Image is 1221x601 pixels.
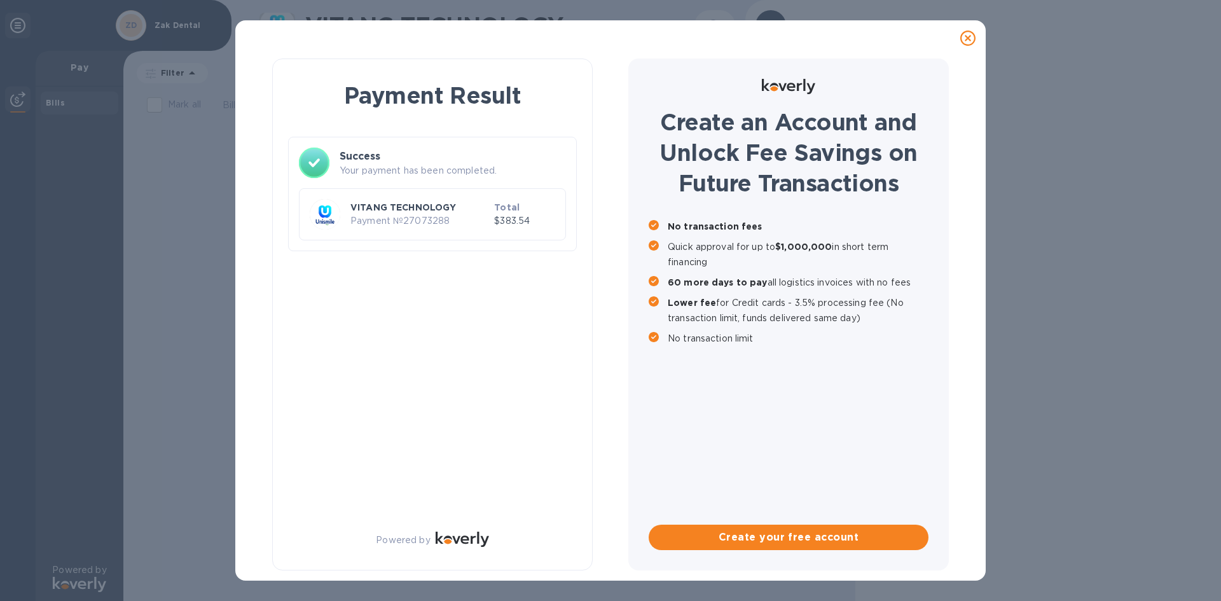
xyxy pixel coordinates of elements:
p: No transaction limit [668,331,928,346]
b: $1,000,000 [775,242,832,252]
b: 60 more days to pay [668,277,768,287]
b: Lower fee [668,298,716,308]
button: Create your free account [649,525,928,550]
p: Payment № 27073288 [350,214,489,228]
img: Logo [436,532,489,547]
b: Total [494,202,520,212]
p: VITANG TECHNOLOGY [350,201,489,214]
p: for Credit cards - 3.5% processing fee (No transaction limit, funds delivered same day) [668,295,928,326]
b: No transaction fees [668,221,762,231]
p: Quick approval for up to in short term financing [668,239,928,270]
span: Create your free account [659,530,918,545]
img: Logo [762,79,815,94]
p: $383.54 [494,214,555,228]
p: all logistics invoices with no fees [668,275,928,290]
h1: Create an Account and Unlock Fee Savings on Future Transactions [649,107,928,198]
h3: Success [340,149,566,164]
h1: Payment Result [293,79,572,111]
p: Your payment has been completed. [340,164,566,177]
p: Powered by [376,534,430,547]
